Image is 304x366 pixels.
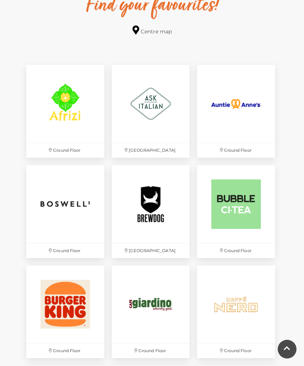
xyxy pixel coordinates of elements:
[23,161,108,262] a: Ground Floor
[197,143,275,158] p: Ground Floor
[26,344,104,358] p: Ground Floor
[26,143,104,158] p: Ground Floor
[193,61,279,161] a: Ground Floor
[197,344,275,358] p: Ground Floor
[132,25,172,36] a: Centre map
[193,161,279,262] a: Ground Floor
[108,61,194,161] a: [GEOGRAPHIC_DATA]
[112,244,190,258] p: [GEOGRAPHIC_DATA]
[26,244,104,258] p: Ground Floor
[108,161,194,262] a: [GEOGRAPHIC_DATA]
[23,61,108,161] a: Ground Floor
[197,244,275,258] p: Ground Floor
[112,143,190,158] p: [GEOGRAPHIC_DATA]
[193,262,279,362] a: Ground Floor
[108,262,194,362] a: Ground Floor
[112,344,190,358] p: Ground Floor
[23,262,108,362] a: Ground Floor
